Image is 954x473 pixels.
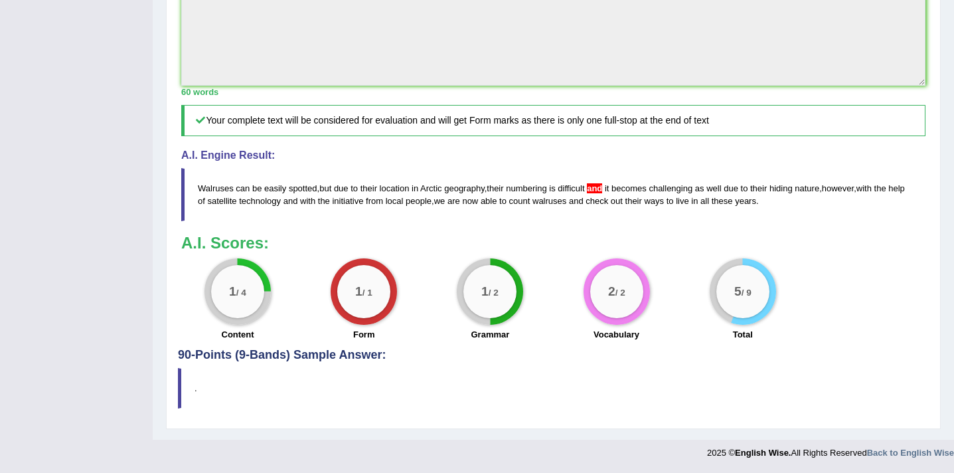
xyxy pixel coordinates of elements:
[795,183,819,193] span: nature
[334,183,349,193] span: due
[236,288,246,298] small: / 4
[444,183,484,193] span: geography
[734,284,742,299] big: 5
[569,196,584,206] span: and
[351,183,358,193] span: to
[856,183,872,193] span: with
[181,105,925,136] h5: Your complete text will be considered for evaluation and will get Form marks as there is only one...
[691,196,698,206] span: in
[353,328,375,341] label: Form
[558,183,584,193] span: difficult
[380,183,410,193] span: location
[532,196,566,206] span: walruses
[724,183,738,193] span: due
[700,196,709,206] span: all
[509,196,530,206] span: count
[481,196,497,206] span: able
[178,368,929,409] blockquote: .
[236,183,250,193] span: can
[489,288,499,298] small: / 2
[867,448,954,458] a: Back to English Wise
[625,196,642,206] span: their
[481,284,489,299] big: 1
[499,196,507,206] span: to
[471,328,509,341] label: Grammar
[888,183,905,193] span: help
[319,183,331,193] span: but
[644,196,664,206] span: ways
[283,196,298,206] span: and
[649,183,692,193] span: challenging
[549,183,555,193] span: is
[412,183,418,193] span: in
[355,284,362,299] big: 1
[447,196,460,206] span: are
[585,183,588,193] span: Use a comma before ‘and’ if it connects two independent clauses (unless they are closely connecte...
[181,149,925,161] h4: A.I. Engine Result:
[769,183,793,193] span: hiding
[750,183,767,193] span: their
[506,183,546,193] span: numbering
[252,183,262,193] span: be
[707,440,954,459] div: 2025 © All Rights Reserved
[594,328,639,341] label: Vocabulary
[318,196,330,206] span: the
[462,196,478,206] span: now
[181,86,925,98] div: 60 words
[586,196,608,206] span: check
[434,196,445,206] span: we
[300,196,315,206] span: with
[386,196,404,206] span: local
[615,288,625,298] small: / 2
[239,196,281,206] span: technology
[264,183,286,193] span: easily
[487,183,503,193] span: their
[733,328,753,341] label: Total
[667,196,674,206] span: to
[676,196,689,206] span: live
[362,288,372,298] small: / 1
[611,183,647,193] span: becomes
[735,196,756,206] span: years
[822,183,854,193] span: however
[874,183,886,193] span: the
[741,288,751,298] small: / 9
[608,284,615,299] big: 2
[360,183,377,193] span: their
[605,183,609,193] span: it
[181,234,269,252] b: A.I. Scores:
[420,183,442,193] span: Arctic
[207,196,236,206] span: satellite
[198,196,205,206] span: of
[695,183,704,193] span: as
[406,196,432,206] span: people
[289,183,317,193] span: spotted
[706,183,721,193] span: well
[712,196,733,206] span: these
[366,196,383,206] span: from
[332,196,363,206] span: initiative
[735,448,791,458] strong: English Wise.
[741,183,748,193] span: to
[198,183,234,193] span: Walruses
[222,328,254,341] label: Content
[611,196,623,206] span: out
[181,168,925,221] blockquote: , , , , , .
[229,284,236,299] big: 1
[587,183,602,193] span: Use a comma before ‘and’ if it connects two independent clauses (unless they are closely connecte...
